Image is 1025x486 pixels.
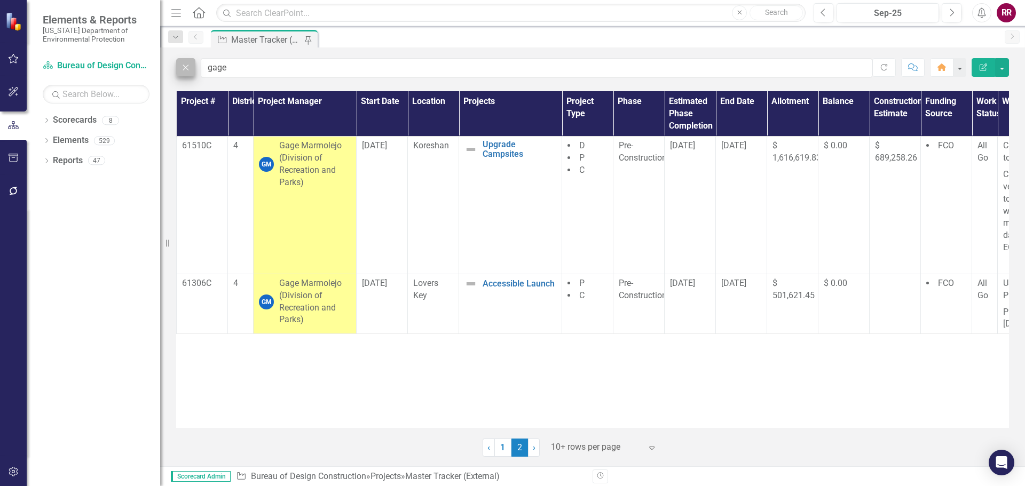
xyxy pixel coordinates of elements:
[459,274,562,333] td: Double-Click to Edit Right Click for Context Menu
[413,140,449,150] span: Koreshan
[171,471,231,482] span: Scorecard Admin
[53,134,89,147] a: Elements
[972,137,998,274] td: Double-Click to Edit
[619,278,667,300] span: Pre-Construction
[938,140,954,150] span: FCO
[670,140,695,150] span: [DATE]
[921,137,972,274] td: Double-Click to Edit
[818,137,870,274] td: Double-Click to Edit
[670,278,695,288] span: [DATE]
[279,277,351,326] div: Gage Marmolejo (Division of Recreation and Parks)
[840,7,935,20] div: Sep-25
[408,274,459,333] td: Double-Click to Edit
[228,137,254,274] td: Double-Click to Edit
[665,137,716,274] td: Double-Click to Edit
[254,274,357,333] td: Double-Click to Edit
[370,471,401,481] a: Projects
[765,8,788,17] span: Search
[102,116,119,125] div: 8
[5,12,24,31] img: ClearPoint Strategy
[43,60,149,72] a: Bureau of Design Construction
[362,140,387,150] span: [DATE]
[921,274,972,333] td: Double-Click to Edit
[464,143,477,156] img: Not Defined
[870,137,921,274] td: Double-Click to Edit
[824,140,847,150] span: $ 0.00
[357,274,408,333] td: Double-Click to Edit
[579,153,585,163] span: P
[989,450,1014,475] div: Open Intercom Messenger
[279,140,351,188] div: Gage Marmolejo (Division of Recreation and Parks)
[182,277,222,290] p: 61306C
[231,33,302,46] div: Master Tracker (External)
[216,4,806,22] input: Search ClearPoint...
[182,140,222,152] p: 61510C
[579,165,585,175] span: C
[533,442,535,452] span: ›
[53,114,97,126] a: Scorecards
[483,279,556,289] a: Accessible Launch
[88,156,105,165] div: 47
[228,274,254,333] td: Double-Click to Edit
[767,137,818,274] td: Double-Click to Edit
[767,274,818,333] td: Double-Click to Edit
[977,140,988,163] span: All Go
[94,136,115,145] div: 529
[619,140,667,163] span: Pre-Construction
[236,471,585,483] div: » »
[494,439,511,457] a: 1
[177,137,228,274] td: Double-Click to Edit
[772,140,821,163] span: $ 1,616,619.83
[459,137,562,274] td: Double-Click to Edit Right Click for Context Menu
[772,278,815,300] span: $ 501,621.45
[201,58,872,78] input: Find in Master Tracker (External)...
[977,278,988,300] span: All Go
[837,3,939,22] button: Sep-25
[408,137,459,274] td: Double-Click to Edit
[716,274,767,333] td: Double-Click to Edit
[233,278,238,288] span: 4
[177,274,228,333] td: Double-Click to Edit
[43,13,149,26] span: Elements & Reports
[483,140,556,158] a: Upgrade Campsites
[464,277,477,290] img: Not Defined
[665,274,716,333] td: Double-Click to Edit
[938,278,954,288] span: FCO
[721,140,746,150] span: [DATE]
[259,294,274,309] div: GM
[750,5,803,20] button: Search
[357,137,408,274] td: Double-Click to Edit
[579,278,585,288] span: P
[259,157,274,172] div: GM
[579,290,585,300] span: C
[716,137,767,274] td: Double-Click to Edit
[251,471,366,481] a: Bureau of Design Construction
[972,274,998,333] td: Double-Click to Edit
[413,278,438,300] span: Lovers Key
[562,137,613,274] td: Double-Click to Edit
[43,85,149,103] input: Search Below...
[562,274,613,333] td: Double-Click to Edit
[362,278,387,288] span: [DATE]
[53,155,83,167] a: Reports
[613,137,665,274] td: Double-Click to Edit
[254,137,357,274] td: Double-Click to Edit
[721,278,746,288] span: [DATE]
[233,140,238,150] span: 4
[818,274,870,333] td: Double-Click to Edit
[997,3,1016,22] button: RR
[43,26,149,44] small: [US_STATE] Department of Environmental Protection
[870,274,921,333] td: Double-Click to Edit
[579,140,585,150] span: D
[824,278,847,288] span: $ 0.00
[487,442,490,452] span: ‹
[875,140,917,163] span: $ 689,258.26
[511,439,529,457] span: 2
[613,274,665,333] td: Double-Click to Edit
[405,471,500,481] div: Master Tracker (External)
